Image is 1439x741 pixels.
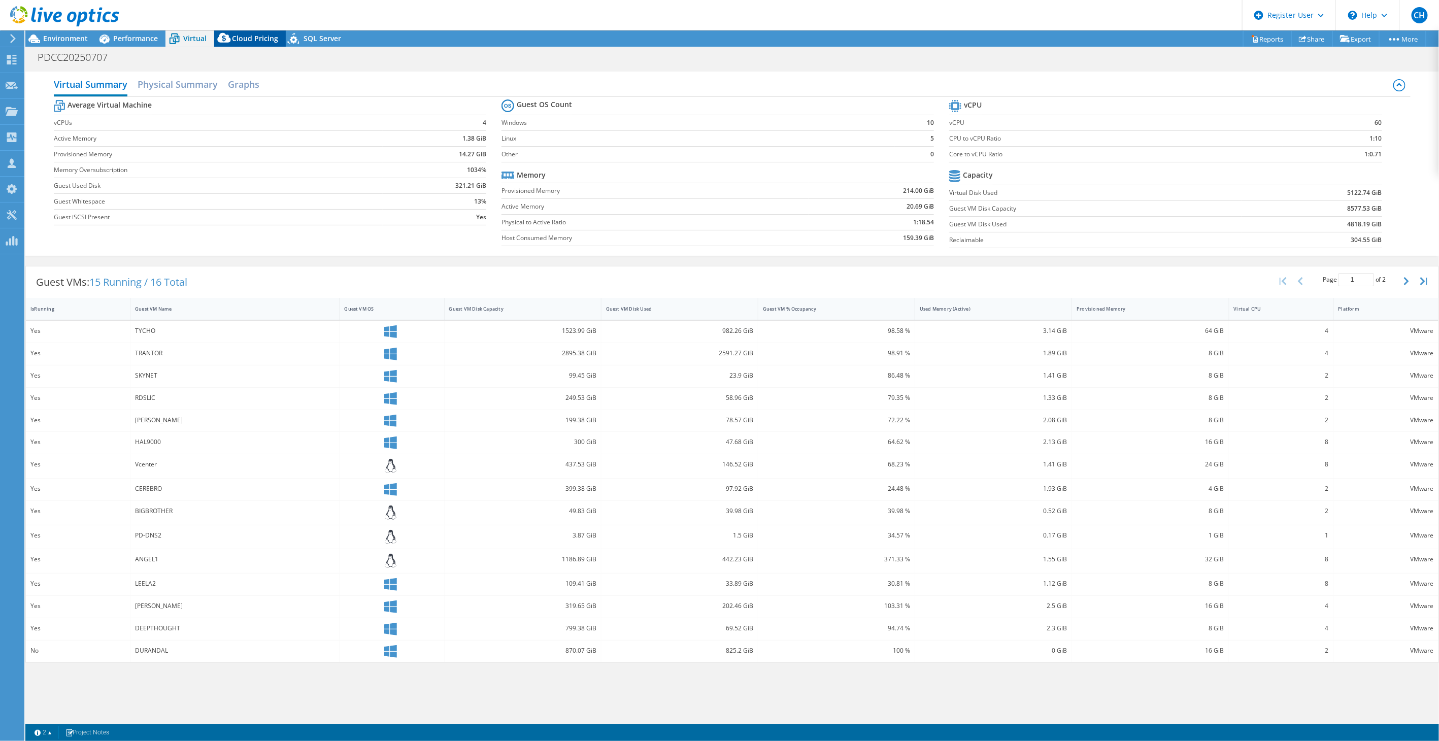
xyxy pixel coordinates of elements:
div: Yes [30,506,125,517]
div: 1 GiB [1077,530,1224,541]
div: 0.17 GiB [920,530,1067,541]
div: Guest VMs: [26,266,197,298]
div: 39.98 % [763,506,910,517]
div: DURANDAL [135,645,334,656]
div: 2.13 GiB [920,436,1067,448]
div: 1.33 GiB [920,392,1067,403]
label: CPU to vCPU Ratio [949,133,1283,144]
div: 1186.89 GiB [449,554,596,565]
b: Memory [517,170,546,180]
span: SQL Server [304,33,341,43]
div: 1.93 GiB [920,483,1067,494]
h2: Virtual Summary [54,74,127,96]
div: 1523.99 GiB [449,325,596,336]
div: 2 [1234,645,1329,656]
div: 8 GiB [1077,506,1224,517]
div: 64.62 % [763,436,910,448]
div: 4 [1234,348,1329,359]
div: 86.48 % [763,370,910,381]
div: 2895.38 GiB [449,348,596,359]
div: 8 [1234,436,1329,448]
div: 1.89 GiB [920,348,1067,359]
div: Guest VM Name [135,306,322,312]
b: Guest OS Count [517,99,572,110]
label: Provisioned Memory [501,186,809,196]
label: Windows [501,118,894,128]
div: VMware [1338,600,1434,612]
div: SKYNET [135,370,334,381]
div: 3.87 GiB [449,530,596,541]
h2: Physical Summary [138,74,218,94]
div: 103.31 % [763,600,910,612]
div: 0 GiB [920,645,1067,656]
b: Yes [476,212,486,222]
div: 0.52 GiB [920,506,1067,517]
div: 437.53 GiB [449,459,596,470]
b: 1:10 [1370,133,1382,144]
div: VMware [1338,483,1434,494]
div: Yes [30,370,125,381]
div: 4 [1234,623,1329,634]
b: 4818.19 GiB [1348,219,1382,229]
div: 442.23 GiB [606,554,753,565]
div: 1 [1234,530,1329,541]
div: 98.58 % [763,325,910,336]
div: Yes [30,415,125,426]
div: 3.14 GiB [920,325,1067,336]
div: TYCHO [135,325,334,336]
div: 399.38 GiB [449,483,596,494]
b: 8577.53 GiB [1348,204,1382,214]
span: Performance [113,33,158,43]
label: Physical to Active Ratio [501,217,809,227]
div: 33.89 GiB [606,578,753,589]
div: 8 GiB [1077,370,1224,381]
div: 16 GiB [1077,645,1224,656]
b: 5122.74 GiB [1348,188,1382,198]
label: Other [501,149,894,159]
div: VMware [1338,578,1434,589]
div: Yes [30,530,125,541]
div: 1.41 GiB [920,370,1067,381]
div: 16 GiB [1077,436,1224,448]
div: Platform [1338,306,1422,312]
div: 58.96 GiB [606,392,753,403]
div: 8 GiB [1077,392,1224,403]
div: 199.38 GiB [449,415,596,426]
b: 321.21 GiB [455,181,486,191]
div: 79.35 % [763,392,910,403]
span: 15 Running / 16 Total [89,275,187,289]
div: 68.23 % [763,459,910,470]
h1: PDCC20250707 [33,52,123,63]
div: Guest VM Disk Used [606,306,741,312]
div: 8 [1234,554,1329,565]
div: Yes [30,600,125,612]
div: 4 GiB [1077,483,1224,494]
svg: \n [1348,11,1357,20]
div: DEEPTHOUGHT [135,623,334,634]
div: 249.53 GiB [449,392,596,403]
div: 146.52 GiB [606,459,753,470]
div: 72.22 % [763,415,910,426]
b: 60 [1375,118,1382,128]
div: VMware [1338,645,1434,656]
a: Export [1332,31,1380,47]
label: Provisioned Memory [54,149,383,159]
div: Yes [30,578,125,589]
div: 1.55 GiB [920,554,1067,565]
div: Yes [30,348,125,359]
label: Memory Oversubscription [54,165,383,175]
div: 100 % [763,645,910,656]
span: Page of [1323,273,1386,286]
div: 1.5 GiB [606,530,753,541]
div: 47.68 GiB [606,436,753,448]
b: 1:0.71 [1365,149,1382,159]
div: 24 GiB [1077,459,1224,470]
div: VMware [1338,530,1434,541]
div: VMware [1338,392,1434,403]
a: Share [1291,31,1333,47]
div: 8 GiB [1077,348,1224,359]
div: 99.45 GiB [449,370,596,381]
div: 109.41 GiB [449,578,596,589]
div: Yes [30,623,125,634]
div: 34.57 % [763,530,910,541]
